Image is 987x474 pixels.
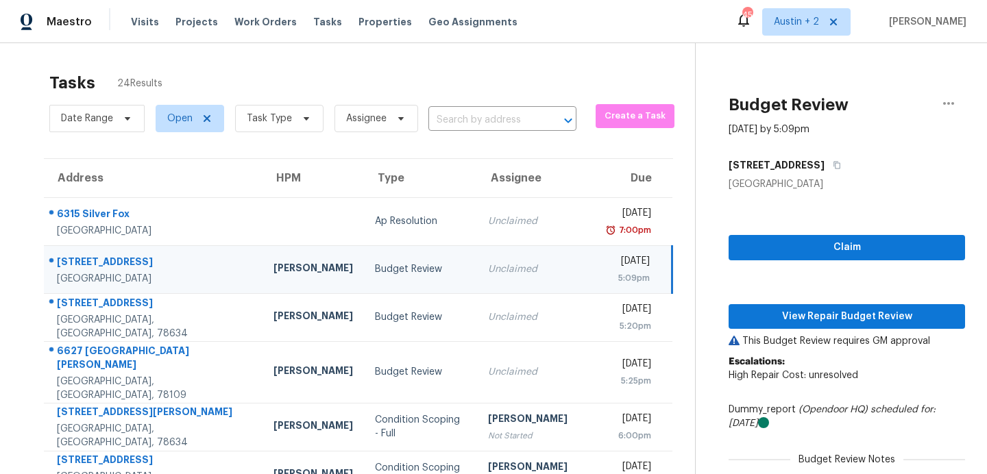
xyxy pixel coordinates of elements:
[729,98,849,112] h2: Budget Review
[477,159,598,197] th: Assignee
[729,403,965,430] div: Dummy_report
[488,365,587,379] div: Unclaimed
[799,405,868,414] i: (Opendoor HQ)
[57,375,252,402] div: [GEOGRAPHIC_DATA], [GEOGRAPHIC_DATA], 78109
[559,111,578,130] button: Open
[602,108,668,124] span: Create a Task
[608,429,650,442] div: 6:00pm
[608,254,650,271] div: [DATE]
[346,112,387,125] span: Assignee
[61,112,113,125] span: Date Range
[57,405,252,422] div: [STREET_ADDRESS][PERSON_NAME]
[608,271,650,285] div: 5:09pm
[117,77,162,90] span: 24 Results
[729,123,809,136] div: [DATE] by 5:09pm
[605,223,616,237] img: Overdue Alarm Icon
[263,159,364,197] th: HPM
[57,272,252,286] div: [GEOGRAPHIC_DATA]
[175,15,218,29] span: Projects
[428,110,538,131] input: Search by address
[729,177,965,191] div: [GEOGRAPHIC_DATA]
[608,357,650,374] div: [DATE]
[167,112,193,125] span: Open
[273,309,353,326] div: [PERSON_NAME]
[488,214,587,228] div: Unclaimed
[742,8,752,22] div: 45
[488,262,587,276] div: Unclaimed
[608,206,650,223] div: [DATE]
[608,302,650,319] div: [DATE]
[49,76,95,90] h2: Tasks
[57,207,252,224] div: 6315 Silver Fox
[597,159,672,197] th: Due
[608,374,650,388] div: 5:25pm
[428,15,517,29] span: Geo Assignments
[375,413,465,440] div: Condition Scoping - Full
[273,261,353,278] div: [PERSON_NAME]
[57,224,252,238] div: [GEOGRAPHIC_DATA]
[729,334,965,348] p: This Budget Review requires GM approval
[273,419,353,436] div: [PERSON_NAME]
[729,357,785,366] b: Escalations:
[375,365,465,379] div: Budget Review
[273,364,353,381] div: [PERSON_NAME]
[57,344,252,375] div: 6627 [GEOGRAPHIC_DATA][PERSON_NAME]
[608,319,650,333] div: 5:20pm
[729,371,858,380] span: High Repair Cost: unresolved
[313,17,342,27] span: Tasks
[358,15,412,29] span: Properties
[47,15,92,29] span: Maestro
[596,104,674,128] button: Create a Task
[790,453,903,466] span: Budget Review Notes
[729,235,965,260] button: Claim
[608,412,650,429] div: [DATE]
[131,15,159,29] span: Visits
[375,214,465,228] div: Ap Resolution
[488,310,587,324] div: Unclaimed
[774,15,819,29] span: Austin + 2
[884,15,966,29] span: [PERSON_NAME]
[488,429,587,442] div: Not Started
[364,159,476,197] th: Type
[740,308,954,325] span: View Repair Budget Review
[488,412,587,429] div: [PERSON_NAME]
[729,158,825,172] h5: [STREET_ADDRESS]
[57,255,252,272] div: [STREET_ADDRESS]
[234,15,297,29] span: Work Orders
[44,159,263,197] th: Address
[57,422,252,449] div: [GEOGRAPHIC_DATA], [GEOGRAPHIC_DATA], 78634
[247,112,292,125] span: Task Type
[740,239,954,256] span: Claim
[57,453,252,470] div: [STREET_ADDRESS]
[375,262,465,276] div: Budget Review
[825,153,843,177] button: Copy Address
[375,310,465,324] div: Budget Review
[57,296,252,313] div: [STREET_ADDRESS]
[729,304,965,329] button: View Repair Budget Review
[616,223,651,237] div: 7:00pm
[57,313,252,340] div: [GEOGRAPHIC_DATA], [GEOGRAPHIC_DATA], 78634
